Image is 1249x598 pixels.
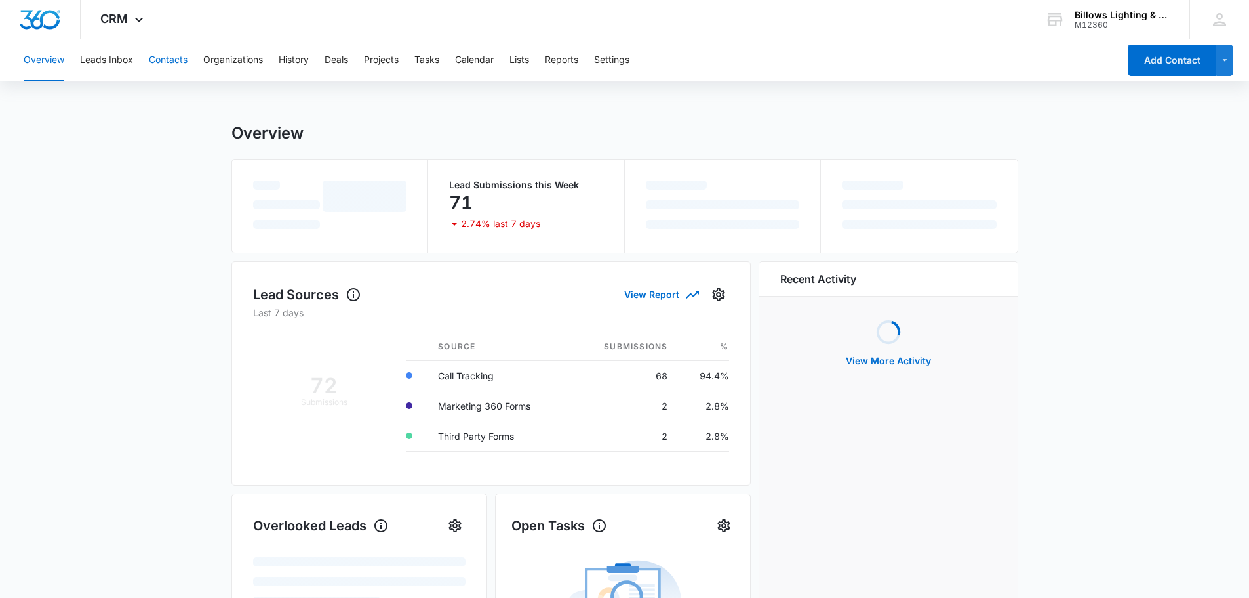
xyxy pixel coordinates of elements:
[678,360,728,391] td: 94.4%
[511,516,607,536] h1: Open Tasks
[455,39,494,81] button: Calendar
[509,39,529,81] button: Lists
[253,285,361,305] h1: Lead Sources
[713,515,734,536] button: Settings
[427,333,571,361] th: Source
[100,12,128,26] span: CRM
[594,39,629,81] button: Settings
[678,391,728,421] td: 2.8%
[1075,10,1170,20] div: account name
[449,181,603,190] p: Lead Submissions this Week
[427,360,571,391] td: Call Tracking
[780,271,856,287] h6: Recent Activity
[1075,20,1170,30] div: account id
[364,39,399,81] button: Projects
[231,123,304,143] h1: Overview
[203,39,263,81] button: Organizations
[571,391,678,421] td: 2
[571,360,678,391] td: 68
[833,345,944,377] button: View More Activity
[571,421,678,451] td: 2
[24,39,64,81] button: Overview
[571,333,678,361] th: Submissions
[678,333,728,361] th: %
[325,39,348,81] button: Deals
[253,516,389,536] h1: Overlooked Leads
[149,39,188,81] button: Contacts
[279,39,309,81] button: History
[253,306,729,320] p: Last 7 days
[1128,45,1216,76] button: Add Contact
[678,421,728,451] td: 2.8%
[414,39,439,81] button: Tasks
[449,192,473,213] p: 71
[461,219,540,228] p: 2.74% last 7 days
[427,391,571,421] td: Marketing 360 Forms
[624,283,698,306] button: View Report
[708,284,729,305] button: Settings
[545,39,578,81] button: Reports
[80,39,133,81] button: Leads Inbox
[427,421,571,451] td: Third Party Forms
[445,515,466,536] button: Settings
